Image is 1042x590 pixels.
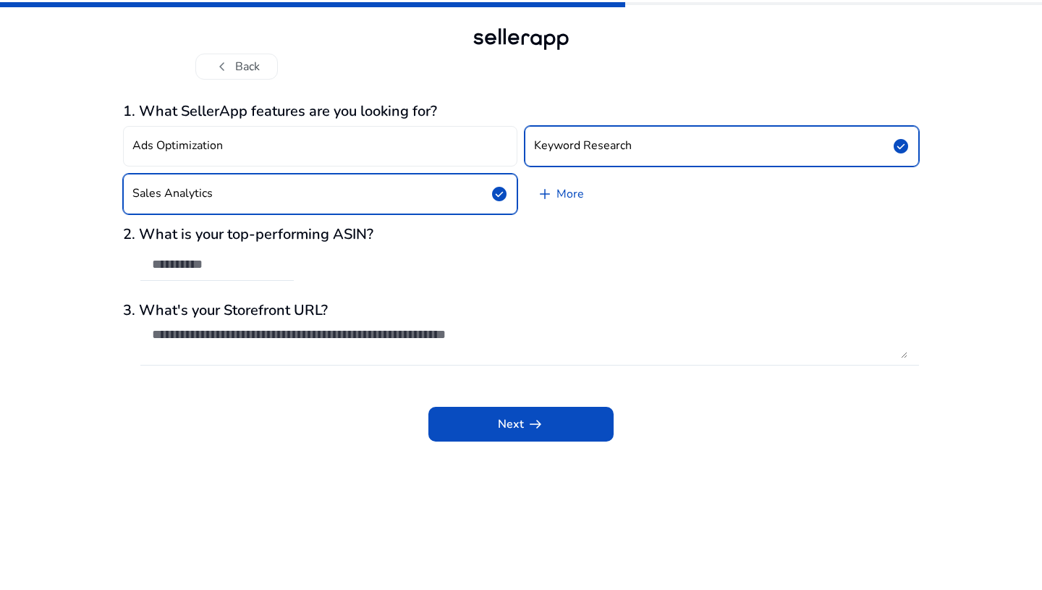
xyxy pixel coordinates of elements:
[213,58,231,75] span: chevron_left
[428,407,614,442] button: Nextarrow_right_alt
[534,139,632,153] h4: Keyword Research
[195,54,278,80] button: chevron_leftBack
[123,103,919,120] h3: 1. What SellerApp features are you looking for?
[525,174,596,214] a: More
[536,185,554,203] span: add
[123,174,517,214] button: Sales Analyticscheck_circle
[132,139,223,153] h4: Ads Optimization
[123,226,919,243] h3: 2. What is your top-performing ASIN?
[892,138,910,155] span: check_circle
[123,126,517,167] button: Ads Optimization
[525,126,919,167] button: Keyword Researchcheck_circle
[527,416,544,433] span: arrow_right_alt
[123,302,919,319] h3: 3. What's your Storefront URL?
[491,185,508,203] span: check_circle
[498,416,544,433] span: Next
[132,187,213,201] h4: Sales Analytics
